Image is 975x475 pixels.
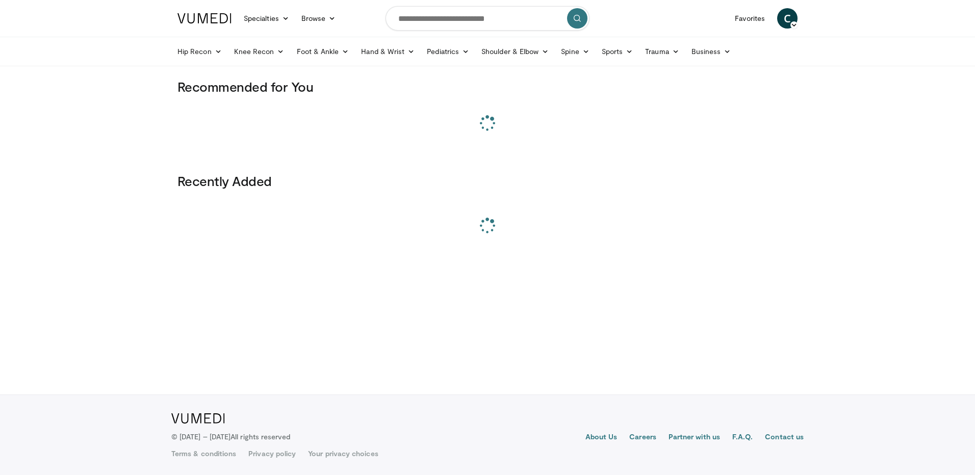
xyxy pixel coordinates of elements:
a: Business [685,41,737,62]
a: Careers [629,432,656,444]
h3: Recently Added [177,173,798,189]
a: Sports [596,41,639,62]
p: © [DATE] – [DATE] [171,432,291,442]
a: Foot & Ankle [291,41,355,62]
a: Shoulder & Elbow [475,41,555,62]
a: Trauma [639,41,685,62]
a: Your privacy choices [308,448,378,459]
a: Hip Recon [171,41,228,62]
img: VuMedi Logo [177,13,232,23]
a: Terms & conditions [171,448,236,459]
a: Favorites [729,8,771,29]
a: Knee Recon [228,41,291,62]
a: Contact us [765,432,804,444]
a: C [777,8,798,29]
a: Privacy policy [248,448,296,459]
h3: Recommended for You [177,78,798,95]
a: Browse [295,8,342,29]
a: Pediatrics [421,41,475,62]
a: F.A.Q. [732,432,753,444]
a: About Us [585,432,618,444]
img: VuMedi Logo [171,413,225,424]
span: All rights reserved [230,432,290,441]
input: Search topics, interventions [386,6,589,31]
a: Specialties [238,8,295,29]
a: Hand & Wrist [355,41,421,62]
a: Partner with us [669,432,720,444]
a: Spine [555,41,595,62]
